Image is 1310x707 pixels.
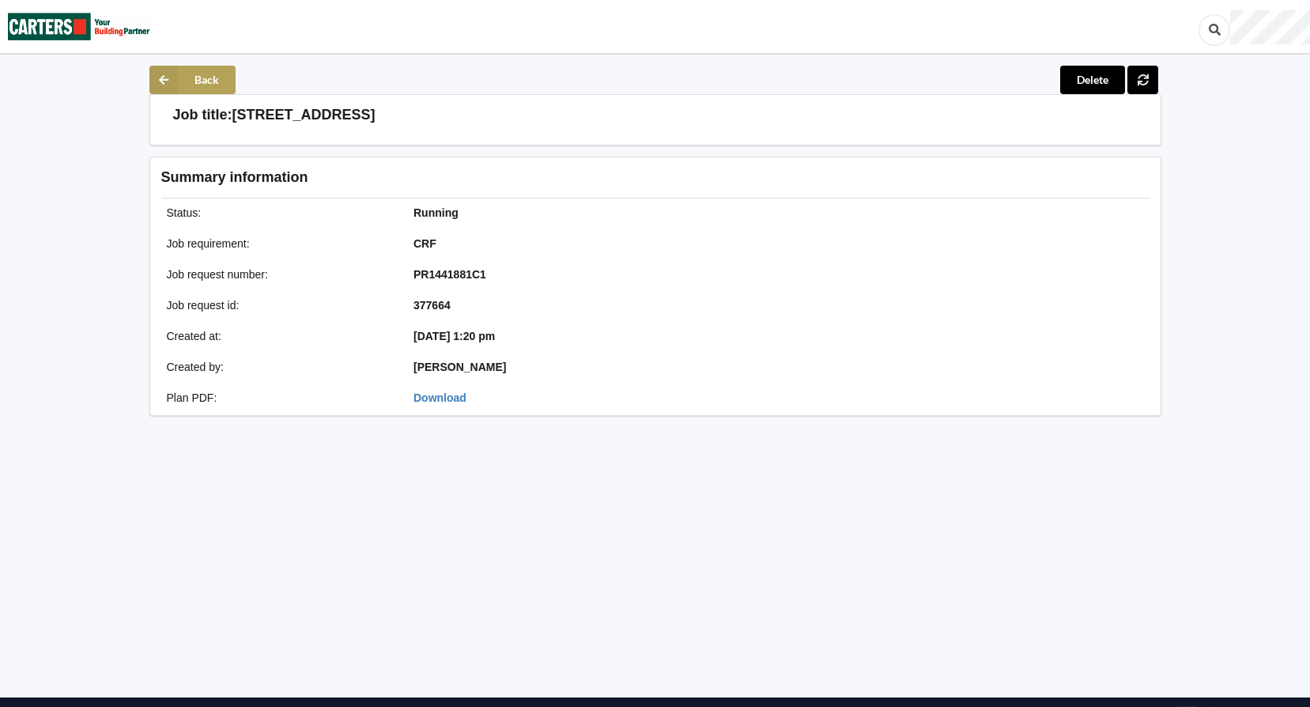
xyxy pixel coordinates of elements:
b: [PERSON_NAME] [413,361,506,373]
b: CRF [413,237,436,250]
b: PR1441881C1 [413,268,486,281]
b: [DATE] 1:20 pm [413,330,495,342]
div: Status : [156,205,403,221]
div: Plan PDF : [156,390,403,406]
div: User Profile [1230,10,1310,44]
div: Created at : [156,328,403,344]
h3: Job title: [173,106,232,124]
div: Job requirement : [156,236,403,251]
a: Download [413,391,466,404]
div: Created by : [156,359,403,375]
div: Job request number : [156,267,403,282]
h3: [STREET_ADDRESS] [232,106,376,124]
b: 377664 [413,299,451,312]
h3: Summary information [161,168,897,187]
button: Back [149,66,236,94]
button: Delete [1060,66,1125,94]
div: Job request id : [156,297,403,313]
b: Running [413,206,459,219]
img: Carters [8,1,150,52]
